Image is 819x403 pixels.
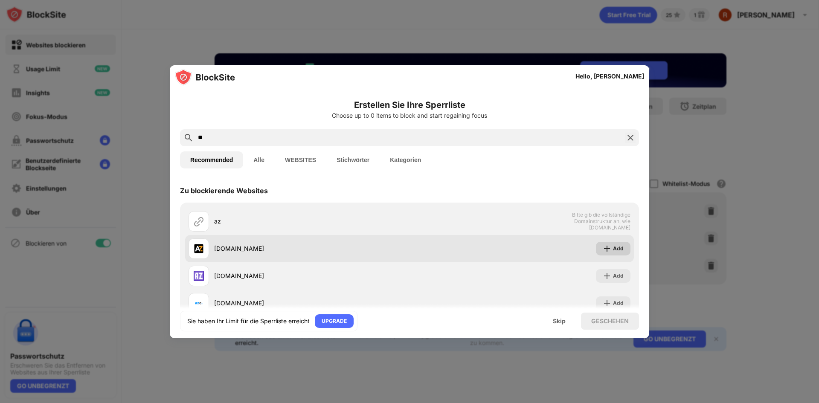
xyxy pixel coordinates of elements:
img: favicons [194,271,204,281]
button: WEBSITES [275,151,326,168]
img: url.svg [194,216,204,226]
div: Zu blockierende Websites [180,186,268,195]
div: Sie haben Ihr Limit für die Sperrliste erreicht [187,317,310,325]
img: logo-blocksite.svg [175,69,235,86]
img: favicons [194,244,204,254]
button: Alle [243,151,275,168]
div: [DOMAIN_NAME] [214,271,409,280]
div: Add [613,244,624,253]
span: Bitte gib die vollständige Domainstruktur an, wie [DOMAIN_NAME] [543,212,630,231]
div: GESCHEHEN [591,318,629,325]
div: [DOMAIN_NAME] [214,299,409,307]
img: favicons [194,298,204,308]
button: Stichwörter [326,151,380,168]
div: az [214,217,409,226]
div: Choose up to 0 items to block and start regaining focus [180,112,639,119]
div: Add [613,299,624,307]
div: Add [613,272,624,280]
button: Recommended [180,151,243,168]
button: Kategorien [380,151,431,168]
h6: Erstellen Sie Ihre Sperrliste [180,99,639,111]
img: search.svg [183,133,194,143]
img: search-close [625,133,636,143]
div: [DOMAIN_NAME] [214,244,409,253]
div: Hello, [PERSON_NAME] [575,73,644,80]
div: Skip [553,318,566,325]
div: UPGRADE [322,317,347,325]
